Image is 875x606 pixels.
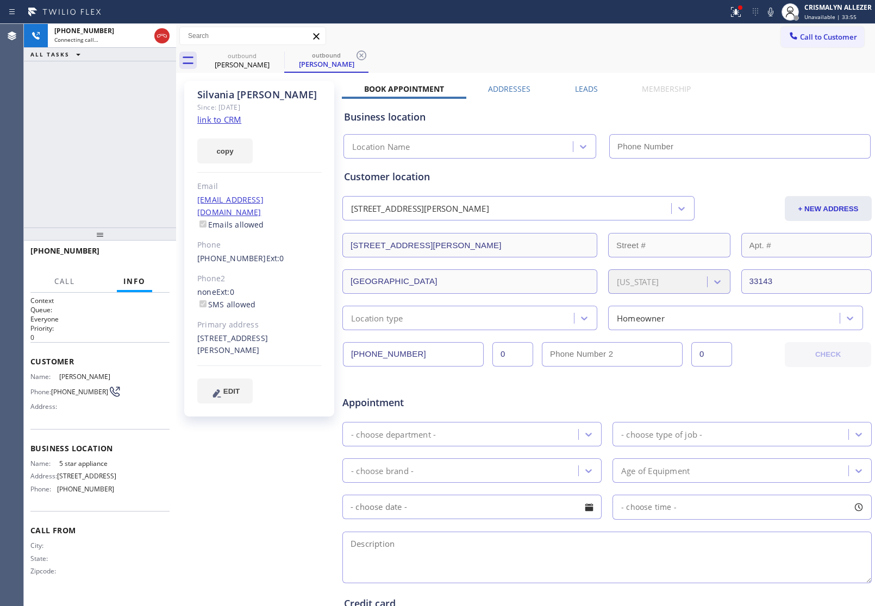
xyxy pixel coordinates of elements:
div: Location type [351,312,403,324]
div: Silvania Dacunha [201,48,283,73]
span: State: [30,554,59,563]
a: link to CRM [197,114,241,125]
div: Phone2 [197,273,322,285]
span: Call to Customer [800,32,857,42]
div: Silvania Dacunha [285,48,367,72]
div: [STREET_ADDRESS][PERSON_NAME] [197,332,322,357]
div: [PERSON_NAME] [201,60,283,70]
span: ALL TASKS [30,50,70,58]
div: Location Name [352,141,410,153]
button: + NEW ADDRESS [785,196,872,221]
input: Emails allowed [199,220,207,228]
span: [PHONE_NUMBER] [51,388,108,396]
input: Apt. # [741,233,872,257]
input: Address [342,233,597,257]
span: Ext: 0 [216,287,234,297]
span: [PHONE_NUMBER] [30,245,99,256]
span: [PHONE_NUMBER] [54,26,114,35]
div: Customer location [344,169,870,184]
a: [PHONE_NUMBER] [197,253,266,263]
div: CRISMALYN ALLEZER [804,3,872,12]
span: Call [54,276,75,286]
span: [PHONE_NUMBER] [57,485,114,493]
span: Address: [30,402,59,411]
input: Street # [608,233,730,257]
input: Ext. [492,342,533,367]
button: Info [117,271,152,292]
span: Address: [30,472,57,480]
div: Age of Equipment [621,464,690,477]
div: Email [197,180,322,193]
input: Phone Number [343,342,484,367]
div: Phone [197,239,322,251]
div: - choose brand - [351,464,414,477]
label: Addresses [488,84,530,94]
input: SMS allowed [199,300,207,307]
div: outbound [285,51,367,59]
h2: Queue: [30,305,170,314]
input: City [342,269,597,294]
span: 5 star appliance [59,459,114,468]
div: Business location [344,110,870,124]
input: Ext. 2 [691,342,732,367]
span: [STREET_ADDRESS] [57,472,116,480]
button: Call to Customer [781,27,864,47]
button: Mute [763,4,778,20]
div: [STREET_ADDRESS][PERSON_NAME] [351,203,489,215]
div: - choose type of job - [621,428,702,440]
div: Since: [DATE] [197,101,322,113]
h2: Priority: [30,324,170,333]
span: - choose time - [621,502,677,512]
span: Phone: [30,388,51,396]
button: CHECK [785,342,871,367]
input: - choose date - [342,495,602,519]
span: Connecting call… [54,36,98,43]
div: Primary address [197,319,322,331]
span: Call From [30,525,170,535]
span: City: [30,541,59,550]
input: Phone Number [609,134,871,159]
button: ALL TASKS [24,48,91,61]
span: Ext: 0 [266,253,284,263]
input: Phone Number 2 [542,342,683,367]
div: - choose department - [351,428,436,440]
span: Phone: [30,485,57,493]
button: Call [48,271,82,292]
button: Hang up [154,28,170,43]
div: none [197,286,322,311]
span: Info [123,276,146,286]
span: Appointment [342,395,517,410]
div: Homeowner [617,312,665,324]
label: Membership [642,84,691,94]
label: Emails allowed [197,219,264,230]
button: EDIT [197,378,253,403]
input: Search [180,27,326,45]
div: outbound [201,52,283,60]
div: [PERSON_NAME] [285,59,367,69]
span: Zipcode: [30,567,59,575]
label: Book Appointment [364,84,444,94]
span: Business location [30,443,170,453]
span: Customer [30,356,170,367]
label: SMS allowed [197,299,255,310]
div: Silvania [PERSON_NAME] [197,89,322,101]
p: 0 [30,333,170,342]
span: [PERSON_NAME] [59,373,114,381]
span: EDIT [223,387,240,395]
span: Unavailable | 33:55 [804,13,857,21]
label: Leads [575,84,598,94]
h1: Context [30,296,170,305]
span: Name: [30,459,59,468]
input: ZIP [741,269,872,294]
p: Everyone [30,314,170,324]
button: copy [197,138,253,163]
span: Name: [30,373,59,381]
a: [EMAIL_ADDRESS][DOMAIN_NAME] [197,194,264,217]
